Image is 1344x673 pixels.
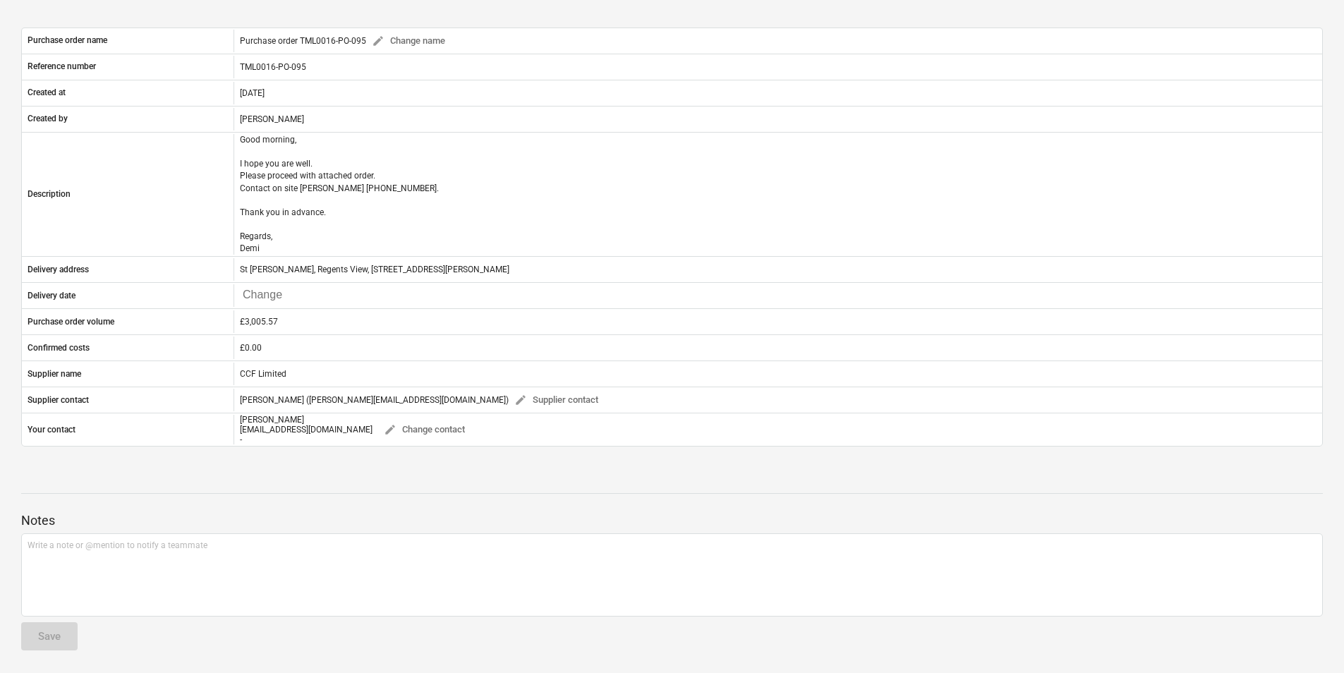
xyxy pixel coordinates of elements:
div: £0.00 [240,342,262,354]
div: £3,005.57 [240,317,1316,327]
p: Delivery date [28,290,75,302]
p: St [PERSON_NAME], Regents View, [STREET_ADDRESS][PERSON_NAME] [240,264,509,276]
span: [EMAIL_ADDRESS][DOMAIN_NAME] [240,425,373,435]
p: Supplier contact [28,394,89,406]
span: Change name [372,33,445,49]
span: Supplier contact [514,392,598,408]
button: Change name [366,30,451,52]
span: edit [514,394,527,406]
p: Description [28,188,71,200]
div: [PERSON_NAME] [234,108,1322,131]
iframe: Chat Widget [1273,605,1344,673]
p: Your contact [28,424,75,436]
p: Reference number [28,61,96,73]
p: Created at [28,87,66,99]
p: Supplier name [28,368,81,380]
div: [PERSON_NAME] [240,415,373,425]
span: edit [372,35,385,47]
p: Purchase order name [28,35,107,47]
div: CCF Limited [234,363,1322,385]
div: Purchase order TML0016-PO-095 [240,30,451,52]
span: Change contact [384,422,465,438]
div: TML0016-PO-095 [234,56,1322,78]
div: - [240,435,373,444]
button: Change contact [378,415,471,444]
span: edit [384,423,396,436]
p: Created by [28,113,68,125]
input: Change [240,286,306,305]
p: Purchase order volume [28,316,114,328]
button: Supplier contact [509,389,604,411]
div: [PERSON_NAME] ([PERSON_NAME][EMAIL_ADDRESS][DOMAIN_NAME]) [240,389,604,411]
p: Good morning, I hope you are well. Please proceed with attached order. Contact on site [PERSON_NA... [240,134,439,255]
div: [DATE] [234,82,1322,104]
p: Confirmed costs [28,342,90,354]
p: Notes [21,512,1323,529]
p: Delivery address [28,264,89,276]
